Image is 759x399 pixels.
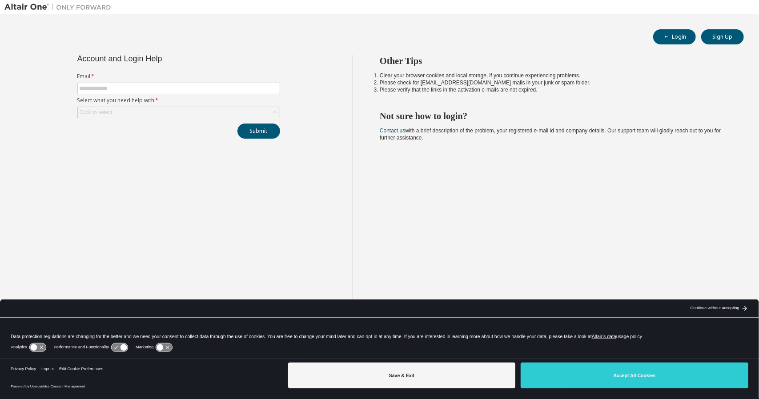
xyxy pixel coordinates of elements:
[380,128,405,134] a: Contact us
[380,86,728,93] li: Please verify that the links in the activation e-mails are not expired.
[380,110,728,122] h2: Not sure how to login?
[653,29,696,44] button: Login
[80,109,112,116] div: Click to select
[380,79,728,86] li: Please check for [EMAIL_ADDRESS][DOMAIN_NAME] mails in your junk or spam folder.
[78,107,280,118] div: Click to select
[77,97,280,104] label: Select what you need help with
[380,55,728,67] h2: Other Tips
[701,29,744,44] button: Sign Up
[380,72,728,79] li: Clear your browser cookies and local storage, if you continue experiencing problems.
[380,128,721,141] span: with a brief description of the problem, your registered e-mail id and company details. Our suppo...
[4,3,116,12] img: Altair One
[77,55,240,62] div: Account and Login Help
[77,73,280,80] label: Email
[237,124,280,139] button: Submit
